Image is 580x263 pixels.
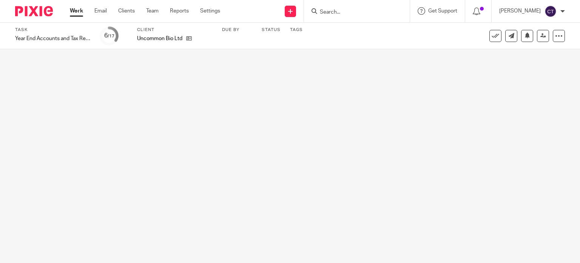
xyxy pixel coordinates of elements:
label: Task [15,27,91,33]
label: Client [137,27,213,33]
div: 6 [104,31,114,40]
a: Settings [200,7,220,15]
a: Email [94,7,107,15]
i: Open client page [186,36,192,41]
img: Pixie [15,6,53,16]
label: Status [262,27,281,33]
a: Team [146,7,159,15]
label: Tags [290,27,303,33]
input: Search [319,9,387,16]
p: Uncommon Bio Ltd [137,35,182,42]
a: Work [70,7,83,15]
a: Reports [170,7,189,15]
a: Clients [118,7,135,15]
div: Year End Accounts and Tax Return [15,35,91,42]
label: Due by [222,27,252,33]
small: /17 [108,34,114,38]
p: [PERSON_NAME] [499,7,541,15]
span: Get Support [428,8,457,14]
img: svg%3E [545,5,557,17]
